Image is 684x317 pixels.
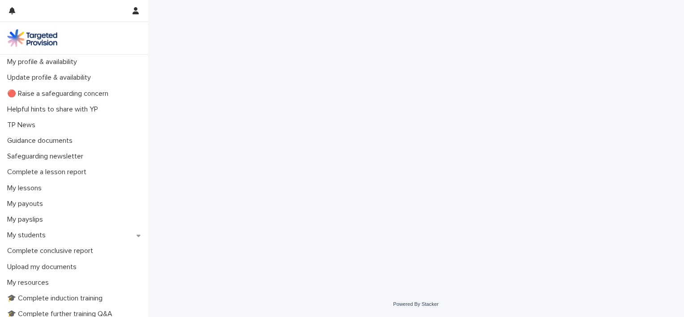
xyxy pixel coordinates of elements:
p: 🎓 Complete induction training [4,294,110,303]
p: Complete a lesson report [4,168,94,176]
p: My lessons [4,184,49,193]
p: My payslips [4,215,50,224]
p: Upload my documents [4,263,84,271]
p: My resources [4,278,56,287]
p: Guidance documents [4,137,80,145]
p: 🔴 Raise a safeguarding concern [4,90,115,98]
p: Complete conclusive report [4,247,100,255]
p: My payouts [4,200,50,208]
p: My students [4,231,53,240]
p: TP News [4,121,43,129]
p: Update profile & availability [4,73,98,82]
p: My profile & availability [4,58,84,66]
a: Powered By Stacker [393,301,438,307]
img: M5nRWzHhSzIhMunXDL62 [7,29,57,47]
p: Safeguarding newsletter [4,152,90,161]
p: Helpful hints to share with YP [4,105,105,114]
